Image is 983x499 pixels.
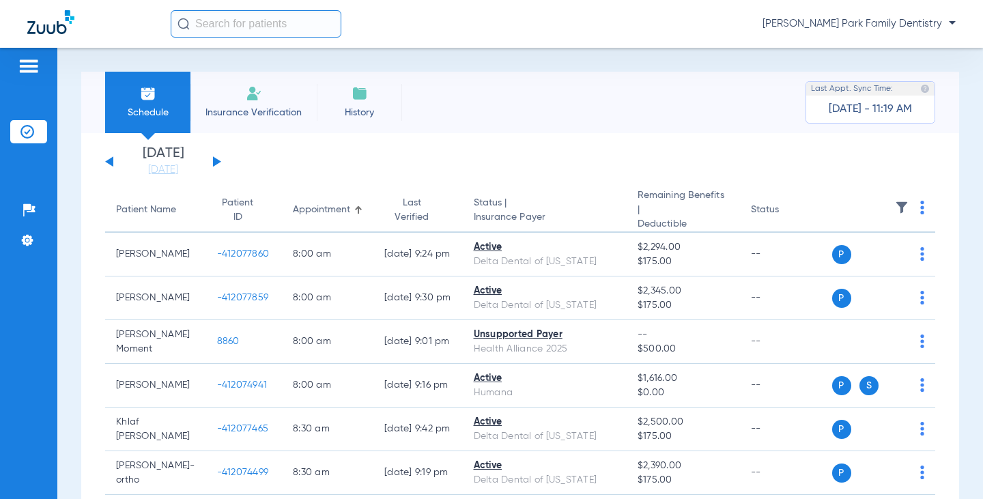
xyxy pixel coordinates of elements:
span: $0.00 [638,386,729,400]
span: S [859,376,879,395]
span: P [832,245,851,264]
td: [DATE] 9:42 PM [373,408,463,451]
td: 8:00 AM [282,276,373,320]
span: History [327,106,392,119]
div: Active [474,459,616,473]
span: Insurance Payer [474,210,616,225]
td: 8:30 AM [282,408,373,451]
li: [DATE] [122,147,204,177]
td: [DATE] 9:19 PM [373,451,463,495]
span: P [832,289,851,308]
span: $175.00 [638,429,729,444]
div: Delta Dental of [US_STATE] [474,473,616,487]
div: Patient ID [217,196,259,225]
div: Patient Name [116,203,195,217]
span: -412074941 [217,380,268,390]
img: group-dot-blue.svg [920,378,924,392]
img: Zuub Logo [27,10,74,34]
img: Search Icon [177,18,190,30]
span: $175.00 [638,255,729,269]
div: Appointment [293,203,362,217]
div: Patient ID [217,196,272,225]
td: [PERSON_NAME] Moment [105,320,206,364]
div: Active [474,371,616,386]
img: last sync help info [920,84,930,94]
span: $2,500.00 [638,415,729,429]
div: Active [474,284,616,298]
input: Search for patients [171,10,341,38]
div: Last Verified [384,196,440,225]
div: Appointment [293,203,350,217]
img: Schedule [140,85,156,102]
div: Patient Name [116,203,176,217]
td: -- [740,276,832,320]
span: $2,294.00 [638,240,729,255]
th: Status | [463,188,627,233]
td: 8:00 AM [282,320,373,364]
span: $1,616.00 [638,371,729,386]
a: [DATE] [122,163,204,177]
span: $175.00 [638,473,729,487]
div: Active [474,240,616,255]
img: filter.svg [895,201,909,214]
span: -412077859 [217,293,269,302]
td: [DATE] 9:30 PM [373,276,463,320]
td: [DATE] 9:16 PM [373,364,463,408]
td: -- [740,408,832,451]
td: [DATE] 9:01 PM [373,320,463,364]
img: group-dot-blue.svg [920,247,924,261]
img: group-dot-blue.svg [920,334,924,348]
span: [PERSON_NAME] Park Family Dentistry [763,17,956,31]
td: -- [740,233,832,276]
img: group-dot-blue.svg [920,466,924,479]
span: Schedule [115,106,180,119]
td: -- [740,451,832,495]
div: Active [474,415,616,429]
td: [PERSON_NAME] [105,233,206,276]
td: 8:00 AM [282,364,373,408]
div: Health Alliance 2025 [474,342,616,356]
span: $2,345.00 [638,284,729,298]
span: P [832,420,851,439]
img: hamburger-icon [18,58,40,74]
td: -- [740,320,832,364]
span: -412077465 [217,424,269,433]
td: [PERSON_NAME] [105,276,206,320]
td: 8:30 AM [282,451,373,495]
div: Delta Dental of [US_STATE] [474,298,616,313]
span: -412077860 [217,249,270,259]
span: 8860 [217,337,240,346]
span: $500.00 [638,342,729,356]
td: [PERSON_NAME] [105,364,206,408]
div: Unsupported Payer [474,328,616,342]
th: Status [740,188,832,233]
td: 8:00 AM [282,233,373,276]
span: -412074499 [217,468,269,477]
td: Khlaf [PERSON_NAME] [105,408,206,451]
span: $2,390.00 [638,459,729,473]
span: P [832,376,851,395]
td: -- [740,364,832,408]
span: Insurance Verification [201,106,307,119]
div: Delta Dental of [US_STATE] [474,255,616,269]
img: group-dot-blue.svg [920,201,924,214]
img: History [352,85,368,102]
span: $175.00 [638,298,729,313]
span: Last Appt. Sync Time: [811,82,893,96]
span: [DATE] - 11:19 AM [829,102,912,116]
div: Delta Dental of [US_STATE] [474,429,616,444]
img: group-dot-blue.svg [920,422,924,436]
td: [PERSON_NAME]-ortho [105,451,206,495]
span: Deductible [638,217,729,231]
th: Remaining Benefits | [627,188,740,233]
div: Last Verified [384,196,452,225]
img: Manual Insurance Verification [246,85,262,102]
span: P [832,464,851,483]
img: group-dot-blue.svg [920,291,924,304]
div: Humana [474,386,616,400]
span: -- [638,328,729,342]
td: [DATE] 9:24 PM [373,233,463,276]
